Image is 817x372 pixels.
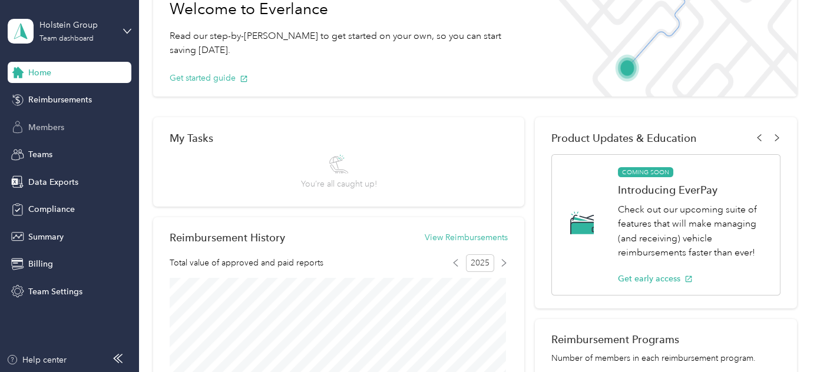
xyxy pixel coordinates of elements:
[618,273,693,285] button: Get early access
[39,19,113,31] div: Holstein Group
[28,148,52,161] span: Teams
[28,203,75,215] span: Compliance
[170,257,323,269] span: Total value of approved and paid reports
[301,178,377,190] span: You’re all caught up!
[28,67,51,79] span: Home
[551,352,780,364] p: Number of members in each reimbursement program.
[425,231,508,244] button: View Reimbursements
[551,132,697,144] span: Product Updates & Education
[751,306,817,372] iframe: Everlance-gr Chat Button Frame
[618,202,768,260] p: Check out our upcoming suite of features that will make managing (and receiving) vehicle reimburs...
[618,184,768,196] h1: Introducing EverPay
[170,29,515,58] p: Read our step-by-[PERSON_NAME] to get started on your own, so you can start saving [DATE].
[28,231,64,243] span: Summary
[618,167,673,178] span: COMING SOON
[170,72,248,84] button: Get started guide
[28,94,92,106] span: Reimbursements
[28,285,82,298] span: Team Settings
[170,231,285,244] h2: Reimbursement History
[6,354,67,366] button: Help center
[28,176,78,188] span: Data Exports
[28,121,64,134] span: Members
[466,254,494,272] span: 2025
[551,333,780,346] h2: Reimbursement Programs
[170,132,508,144] div: My Tasks
[39,35,94,42] div: Team dashboard
[28,258,53,270] span: Billing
